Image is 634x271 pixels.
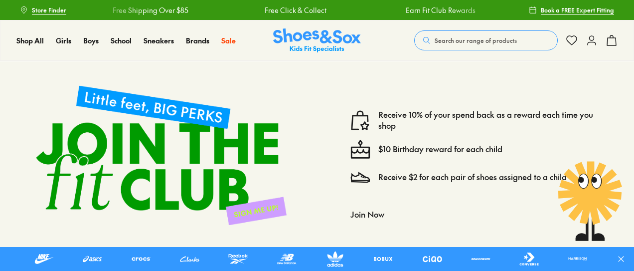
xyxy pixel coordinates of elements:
[186,35,209,46] a: Brands
[186,35,209,45] span: Brands
[350,110,370,130] img: vector1.svg
[16,35,44,46] a: Shop All
[83,35,99,45] span: Boys
[221,35,236,46] a: Sale
[20,69,303,241] img: sign-up-footer.png
[350,167,370,187] img: Vector_3098.svg
[378,109,606,131] a: Receive 10% of your spend back as a reward each time you shop
[258,5,320,15] a: Free Click & Collect
[414,30,558,50] button: Search our range of products
[350,203,384,225] button: Join Now
[144,35,174,46] a: Sneakers
[378,144,502,155] a: $10 Birthday reward for each child
[221,35,236,45] span: Sale
[399,5,469,15] a: Earn Fit Club Rewards
[20,1,66,19] a: Store Finder
[32,5,66,14] span: Store Finder
[144,35,174,45] span: Sneakers
[83,35,99,46] a: Boys
[435,36,517,45] span: Search our range of products
[273,28,361,53] a: Shoes & Sox
[350,139,370,159] img: cake--candle-birthday-event-special-sweet-cake-bake.svg
[273,28,361,53] img: SNS_Logo_Responsive.svg
[111,35,132,46] a: School
[378,172,567,183] a: Receive $2 for each pair of shoes assigned to a child
[111,35,132,45] span: School
[529,1,614,19] a: Book a FREE Expert Fitting
[541,5,614,14] span: Book a FREE Expert Fitting
[106,5,182,15] a: Free Shipping Over $85
[16,35,44,45] span: Shop All
[56,35,71,46] a: Girls
[56,35,71,45] span: Girls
